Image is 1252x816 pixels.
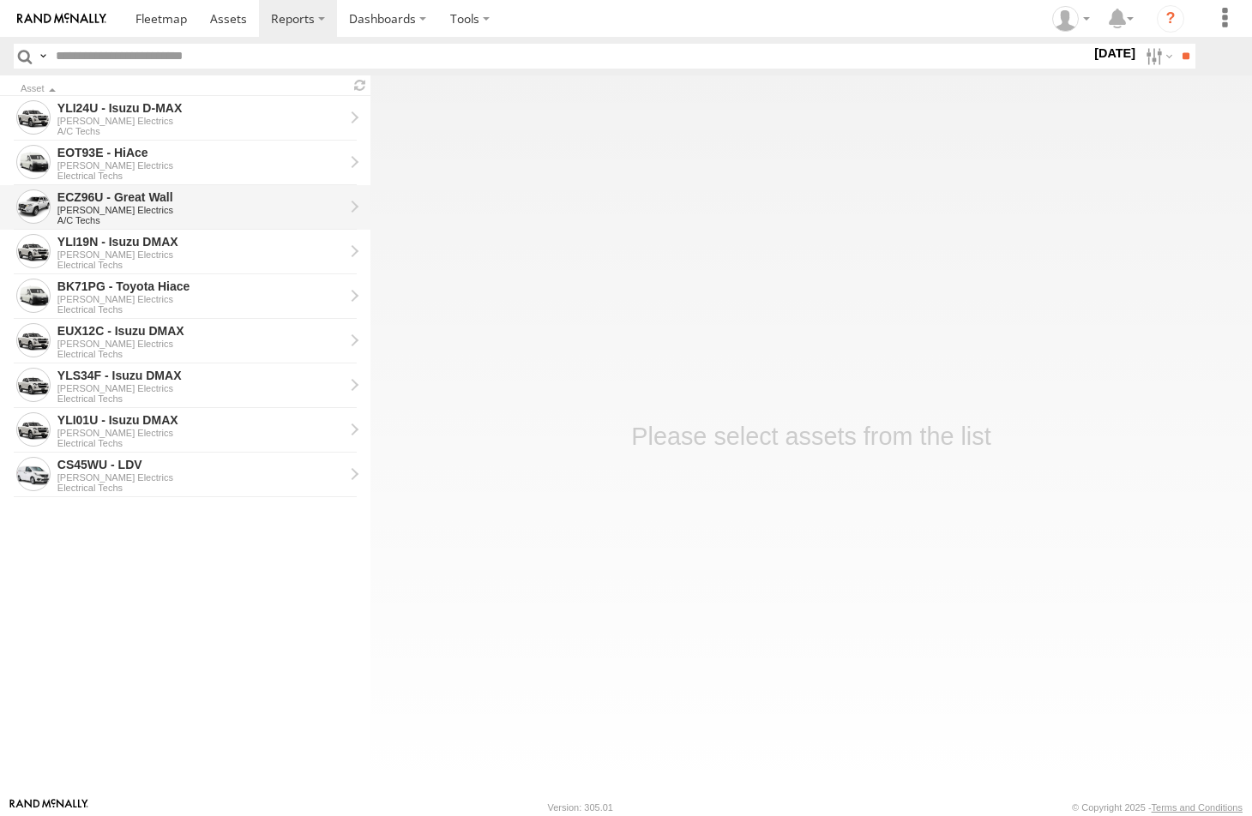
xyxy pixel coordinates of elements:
div: BK71PG - Toyota Hiace - View Asset History [57,279,344,294]
div: Nicole Hunt [1046,6,1096,32]
label: Search Filter Options [1139,44,1176,69]
div: CS45WU - LDV - View Asset History [57,457,344,472]
div: YLI24U - Isuzu D-MAX - View Asset History [57,100,344,116]
div: Electrical Techs [57,171,344,181]
div: Electrical Techs [57,438,344,448]
div: Electrical Techs [57,349,344,359]
div: [PERSON_NAME] Electrics [57,383,344,393]
div: [PERSON_NAME] Electrics [57,160,344,171]
div: A/C Techs [57,215,344,225]
div: Electrical Techs [57,260,344,270]
div: YLI01U - Isuzu DMAX - View Asset History [57,412,344,428]
div: A/C Techs [57,126,344,136]
i: ? [1157,5,1184,33]
div: Electrical Techs [57,483,344,493]
div: Electrical Techs [57,304,344,315]
img: rand-logo.svg [17,13,106,25]
span: Refresh [350,77,370,93]
label: Search Query [36,44,50,69]
div: ECZ96U - Great Wall - View Asset History [57,189,344,205]
div: [PERSON_NAME] Electrics [57,339,344,349]
div: [PERSON_NAME] Electrics [57,472,344,483]
div: © Copyright 2025 - [1072,802,1243,813]
div: [PERSON_NAME] Electrics [57,249,344,260]
div: Electrical Techs [57,393,344,404]
div: [PERSON_NAME] Electrics [57,294,344,304]
div: EUX12C - Isuzu DMAX - View Asset History [57,323,344,339]
a: Terms and Conditions [1152,802,1243,813]
div: [PERSON_NAME] Electrics [57,116,344,126]
a: Visit our Website [9,799,88,816]
div: [PERSON_NAME] Electrics [57,428,344,438]
div: Version: 305.01 [548,802,613,813]
label: [DATE] [1091,44,1139,63]
div: [PERSON_NAME] Electrics [57,205,344,215]
div: EOT93E - HiAce - View Asset History [57,145,344,160]
div: Click to Sort [21,85,343,93]
div: YLS34F - Isuzu DMAX - View Asset History [57,368,344,383]
div: YLI19N - Isuzu DMAX - View Asset History [57,234,344,249]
